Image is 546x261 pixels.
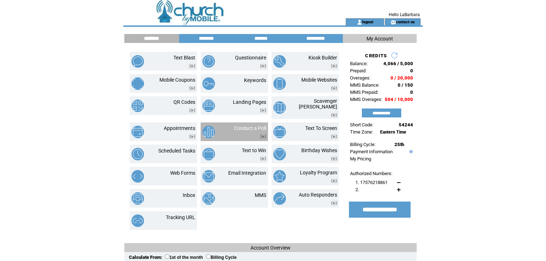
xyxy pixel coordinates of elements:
img: auto-responders.png [273,192,286,205]
span: 504 / 10,000 [385,97,413,102]
a: Payment Information [350,149,393,154]
a: Auto Responders [299,192,337,198]
img: video.png [331,157,337,161]
a: Landing Pages [233,99,266,105]
img: mobile-websites.png [273,77,286,90]
img: account_icon.gif [357,19,362,25]
span: 25th [394,142,404,147]
img: loyalty-program.png [273,170,286,183]
span: 4,066 / 5,000 [383,61,413,66]
a: Conduct a Poll [234,125,266,131]
img: kiosk-builder.png [273,55,286,68]
img: video.png [331,64,337,68]
a: Mobile Coupons [159,77,195,83]
span: 0 [410,90,413,95]
img: contact_us_icon.gif [391,19,396,25]
a: QR Codes [173,99,195,105]
img: text-to-win.png [202,148,215,160]
img: help.gif [408,150,413,153]
span: MMS Prepaid: [350,90,378,95]
img: video.png [331,86,337,90]
span: Eastern Time [380,130,406,135]
img: email-integration.png [202,170,215,183]
a: Scavenger [PERSON_NAME] [299,98,337,110]
img: video.png [331,201,337,205]
a: Loyalty Program [300,170,337,175]
img: mms.png [202,192,215,205]
img: text-to-screen.png [273,126,286,138]
img: landing-pages.png [202,100,215,112]
img: video.png [260,64,266,68]
span: Prepaid: [350,68,367,73]
img: mobile-coupons.png [131,77,144,90]
span: Account Overview [250,245,291,251]
img: video.png [331,179,337,183]
span: Balance: [350,61,368,66]
a: Tracking URL [166,214,195,220]
img: video.png [189,108,195,112]
a: logout [362,19,373,24]
a: Email Integration [228,170,266,176]
a: Birthday Wishes [301,148,337,153]
span: Short Code: [350,122,373,127]
img: video.png [260,108,266,112]
a: Scheduled Tasks [158,148,195,154]
img: video.png [260,135,266,139]
span: 54244 [399,122,413,127]
span: Billing Cycle: [350,142,375,147]
img: birthday-wishes.png [273,148,286,160]
a: Text to Win [242,148,266,153]
img: conduct-a-poll.png [202,126,215,138]
span: CREDITS [365,53,387,58]
a: Questionnaire [235,55,266,61]
img: video.png [189,135,195,139]
img: questionnaire.png [202,55,215,68]
a: Mobile Websites [301,77,337,83]
img: video.png [189,86,195,90]
span: 2. [355,187,359,192]
span: Calculate From: [129,255,162,260]
img: video.png [260,157,266,161]
input: Billing Cycle [206,254,211,259]
input: 1st of the month [165,254,169,259]
span: Overages: [350,75,370,81]
a: Text Blast [173,55,195,61]
img: video.png [331,113,337,117]
span: My Account [367,36,393,42]
a: contact us [396,19,415,24]
a: Appointments [164,125,195,131]
a: Text To Screen [305,125,337,131]
a: MMS [255,192,266,198]
img: video.png [331,135,337,139]
img: appointments.png [131,126,144,138]
img: text-blast.png [131,55,144,68]
span: Time Zone: [350,129,373,135]
label: 1st of the month [165,255,203,260]
img: video.png [189,64,195,68]
span: MMS Balance: [350,82,379,88]
a: Inbox [183,192,195,198]
a: Keywords [244,77,266,83]
span: MMS Overages: [350,97,382,102]
a: Web Forms [170,170,195,176]
span: 0 [410,68,413,73]
img: web-forms.png [131,170,144,183]
label: Billing Cycle [206,255,236,260]
img: tracking-url.png [131,214,144,227]
img: keywords.png [202,77,215,90]
span: Hello LaBarbara [389,12,420,17]
img: inbox.png [131,192,144,205]
img: scavenger-hunt.png [273,101,286,114]
img: scheduled-tasks.png [131,148,144,160]
a: Kiosk Builder [308,55,337,61]
a: My Pricing [350,156,371,161]
span: Authorized Numbers: [350,171,392,176]
span: 0 / 150 [398,82,413,88]
span: 1. 17576218861 [355,180,388,185]
span: 0 / 20,000 [391,75,413,81]
img: qr-codes.png [131,100,144,112]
